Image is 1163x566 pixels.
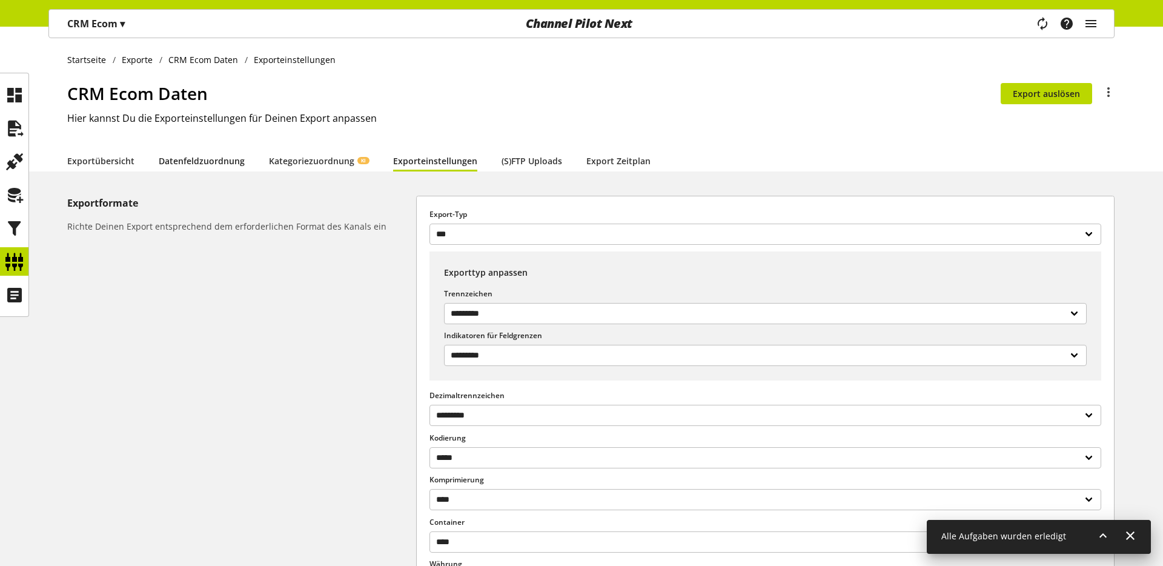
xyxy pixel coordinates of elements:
[444,288,492,299] span: Trennzeichen
[1001,83,1092,104] button: Export auslösen
[429,390,505,401] span: Dezimaltrennzeichen
[116,53,159,66] a: Exporte
[120,17,125,30] span: ▾
[941,530,1066,542] span: Alle Aufgaben wurden erledigt
[429,517,465,527] span: Container
[159,155,245,167] a: Datenfeldzuordnung
[1013,87,1080,100] span: Export auslösen
[67,111,1115,125] h2: Hier kannst Du die Exporteinstellungen für Deinen Export anpassen
[67,220,411,233] h6: Richte Deinen Export entsprechend dem erforderlichen Format des Kanals ein
[122,53,153,66] span: Exporte
[269,155,369,167] a: KategoriezuordnungKI
[361,157,366,164] span: KI
[67,196,411,210] h5: Exportformate
[444,266,1087,288] h1: Exporttyp anpassen
[67,155,134,167] a: Exportübersicht
[502,155,562,167] a: (S)FTP Uploads
[429,433,466,443] span: Kodierung
[67,16,125,31] p: CRM Ecom
[67,53,106,66] span: Startseite
[67,81,1001,106] h1: CRM Ecom Daten
[429,209,467,219] span: Export-Typ
[393,155,477,167] a: Exporteinstellungen
[586,155,651,167] a: Export Zeitplan
[67,53,113,66] a: Startseite
[444,330,542,341] span: Indikatoren für Feldgrenzen
[48,9,1115,38] nav: main navigation
[429,474,484,485] span: Komprimierung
